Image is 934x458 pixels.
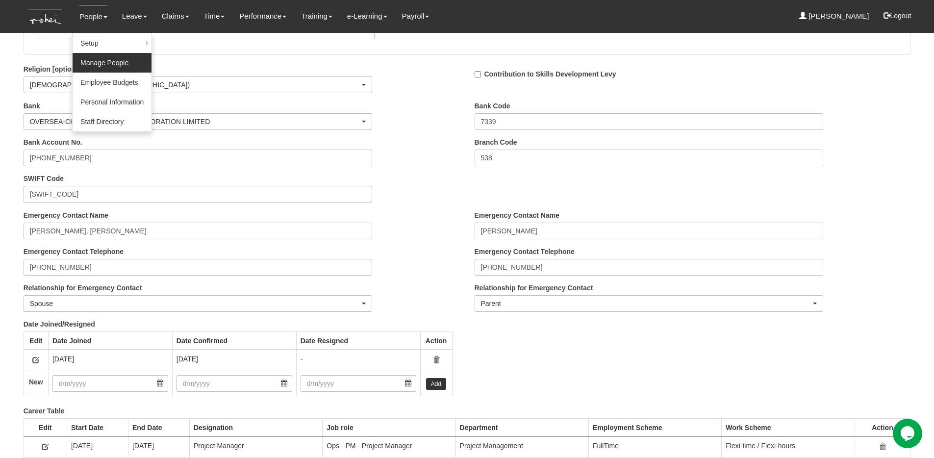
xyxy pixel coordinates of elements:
[30,117,360,127] div: OVERSEA-CHINESE BANKING CORPORATION LIMITED
[455,418,588,436] th: Department
[593,441,717,451] div: FullTime
[296,331,420,350] th: Date Resigned
[73,73,151,92] a: Employee Budgets
[722,418,855,436] th: Work Scheme
[24,64,84,74] label: Religion [optional]
[726,441,850,451] div: Flexi-time / Flexi-hours
[24,137,82,147] label: Bank Account No.
[475,101,510,111] label: Bank Code
[301,375,416,392] input: d/m/yyyy
[189,418,322,436] th: Designation
[24,295,373,312] button: Spouse
[475,137,517,147] label: Branch Code
[301,354,416,364] div: -
[347,5,387,27] a: e-Learning
[128,418,189,436] th: End Date
[79,5,107,28] a: People
[24,406,65,416] label: Career Table
[73,33,151,53] a: Setup
[30,80,360,90] div: [DEMOGRAPHIC_DATA] ([DEMOGRAPHIC_DATA])
[24,113,373,130] button: OVERSEA-CHINESE BANKING CORPORATION LIMITED
[132,441,185,451] div: [DATE]
[588,418,721,436] th: Employment Scheme
[29,377,43,387] label: New
[73,112,151,131] a: Staff Directory
[323,418,455,436] th: Job role
[24,247,124,256] label: Emergency Contact Telephone
[48,331,172,350] th: Date Joined
[172,331,296,350] th: Date Confirmed
[327,441,451,451] div: Ops - PM - Project Manager
[122,5,147,27] a: Leave
[30,299,360,308] div: Spouse
[475,283,593,293] label: Relationship for Emergency Contact
[52,375,168,392] input: d/m/yyyy
[52,354,168,364] div: [DATE]
[475,295,824,312] button: Parent
[73,53,151,73] a: Manage People
[194,441,318,451] div: Project Manager
[24,319,95,329] label: Date Joined/Resigned
[426,378,446,390] a: Add
[855,418,910,436] th: Action
[71,441,124,451] div: [DATE]
[162,5,189,27] a: Claims
[460,441,584,451] div: Project Management
[481,299,811,308] div: Parent
[475,247,575,256] label: Emergency Contact Telephone
[73,92,151,112] a: Personal Information
[24,418,67,436] th: Edit
[24,174,64,183] label: SWIFT Code
[799,5,869,27] a: [PERSON_NAME]
[177,375,292,392] input: d/m/yyyy
[24,210,109,220] label: Emergency Contact Name
[893,419,924,448] iframe: chat widget
[475,71,481,77] input: Contribution to Skills Development Levy
[484,70,616,78] b: Contribution to Skills Development Levy
[24,101,40,111] label: Bank
[24,76,373,93] button: [DEMOGRAPHIC_DATA] ([DEMOGRAPHIC_DATA])
[67,418,128,436] th: Start Date
[177,354,292,364] div: [DATE]
[402,5,429,27] a: Payroll
[204,5,225,27] a: Time
[420,331,452,350] th: Action
[301,5,332,27] a: Training
[877,4,918,27] button: Logout
[24,283,142,293] label: Relationship for Emergency Contact
[24,331,48,350] th: Edit
[475,210,560,220] label: Emergency Contact Name
[239,5,286,27] a: Performance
